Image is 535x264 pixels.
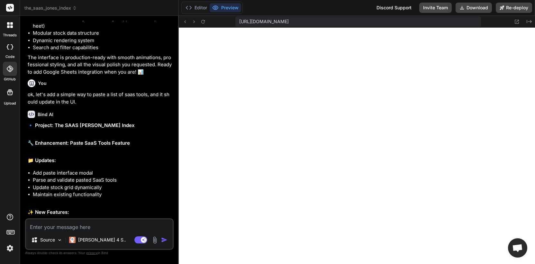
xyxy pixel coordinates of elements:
p: [PERSON_NAME] 4 S.. [78,237,126,243]
button: Invite Team [419,3,452,13]
li: Parse and validate pasted SaaS tools [33,177,172,184]
img: Claude 4 Sonnet [69,237,76,243]
h2: 📁 Updates: [28,157,172,164]
div: Discord Support [373,3,415,13]
img: settings [5,243,15,254]
h1: 🔹 Project: The SAAS [PERSON_NAME] Index [28,122,172,129]
p: Always double-check its answers. Your in Bind [25,250,174,256]
div: Open chat [508,238,527,258]
span: the_saas_jones_index [24,5,77,11]
button: Preview [210,3,241,12]
label: threads [3,32,17,38]
li: Search and filter capabilities [33,44,172,51]
li: Clean 3-letter stock symbols (easily mappable from spreadsheet) [33,15,172,30]
span: [URL][DOMAIN_NAME] [239,18,289,25]
li: Dynamic rendering system [33,37,172,44]
label: Upload [4,101,16,106]
li: Modular stock data structure [33,30,172,37]
p: The interface is production-ready with smooth animations, professional styling, and all the visua... [28,54,172,76]
h2: ✨ New Features: [28,209,172,216]
img: attachment [151,236,159,244]
p: Source [40,237,55,243]
button: Editor [183,3,210,12]
button: Re-deploy [496,3,532,13]
img: Pick Models [57,237,62,243]
span: privacy [86,251,98,255]
button: Download [456,3,492,13]
li: Add paste interface modal [33,169,172,177]
h6: You [38,80,47,86]
p: ok, let's add a simple way to paste a list of saas tools, and it should update in the UI. [28,91,172,105]
label: GitHub [4,77,16,82]
h6: Bind AI [38,111,53,118]
li: Update stock grid dynamically [33,184,172,191]
li: Maintain existing functionality [33,191,172,198]
h2: 🔧 Enhancement: Paste SaaS Tools Feature [28,140,172,147]
label: code [5,54,14,59]
img: icon [161,237,168,243]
